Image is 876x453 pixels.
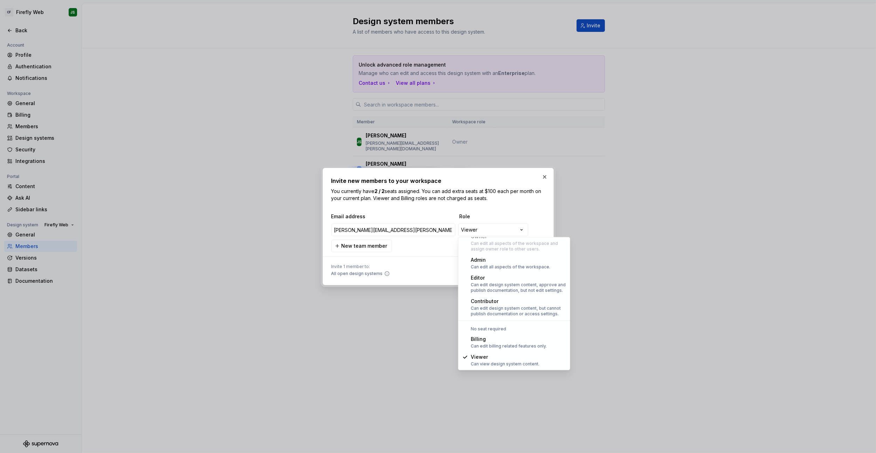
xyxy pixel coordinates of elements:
[471,361,539,367] div: Can view design system content.
[471,306,566,317] div: Can edit design system content, but cannot publish documentation or access settings.
[460,326,569,332] div: No seat required
[471,343,547,349] div: Can edit billing related features only.
[471,241,566,252] div: Can edit all aspects of the workspace and assign owner role to other users.
[471,298,498,304] span: Contributor
[471,257,486,263] span: Admin
[471,275,485,281] span: Editor
[471,282,566,293] div: Can edit design system content, approve and publish documentation, but not edit settings.
[471,336,486,342] span: Billing
[471,233,487,239] span: Owner
[471,354,488,360] span: Viewer
[471,264,550,270] div: Can edit all aspects of the workspace.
